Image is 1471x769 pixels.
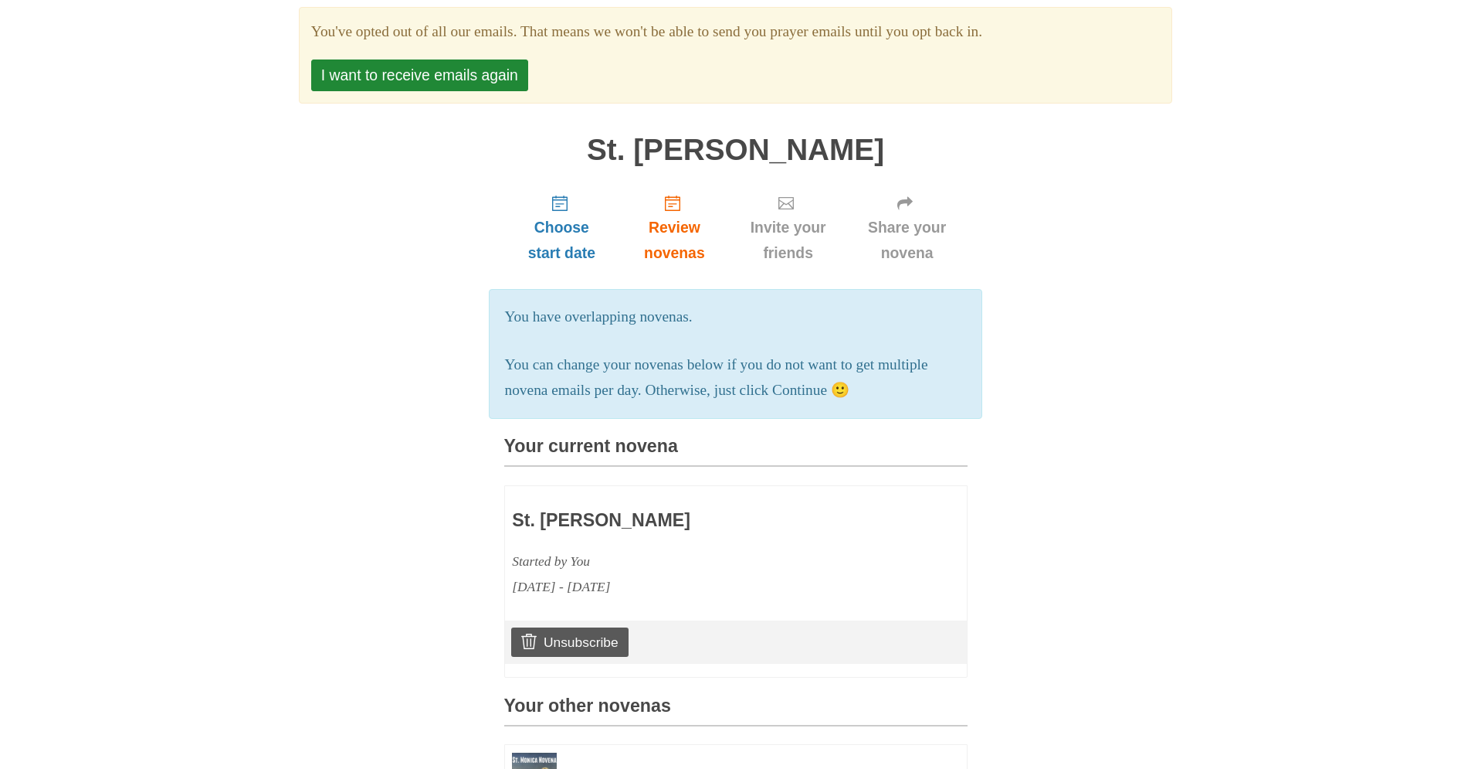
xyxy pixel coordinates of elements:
h3: Your current novena [504,437,968,467]
span: Share your novena [863,215,952,266]
div: Started by You [512,549,869,574]
a: Share your novena [847,182,968,274]
a: Invite your friends [730,182,847,274]
h1: St. [PERSON_NAME] [504,134,968,167]
h3: St. [PERSON_NAME] [512,511,869,531]
a: Unsubscribe [511,628,628,657]
div: [DATE] - [DATE] [512,574,869,600]
section: You've opted out of all our emails. That means we won't be able to send you prayer emails until y... [311,19,1160,45]
span: Choose start date [520,215,605,266]
a: Choose start date [504,182,620,274]
p: You can change your novenas below if you do not want to get multiple novena emails per day. Other... [505,352,967,403]
h3: Your other novenas [504,696,968,726]
button: I want to receive emails again [311,60,528,91]
a: Review novenas [619,182,729,274]
span: Invite your friends [745,215,832,266]
p: You have overlapping novenas. [505,305,967,330]
span: Review novenas [635,215,713,266]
